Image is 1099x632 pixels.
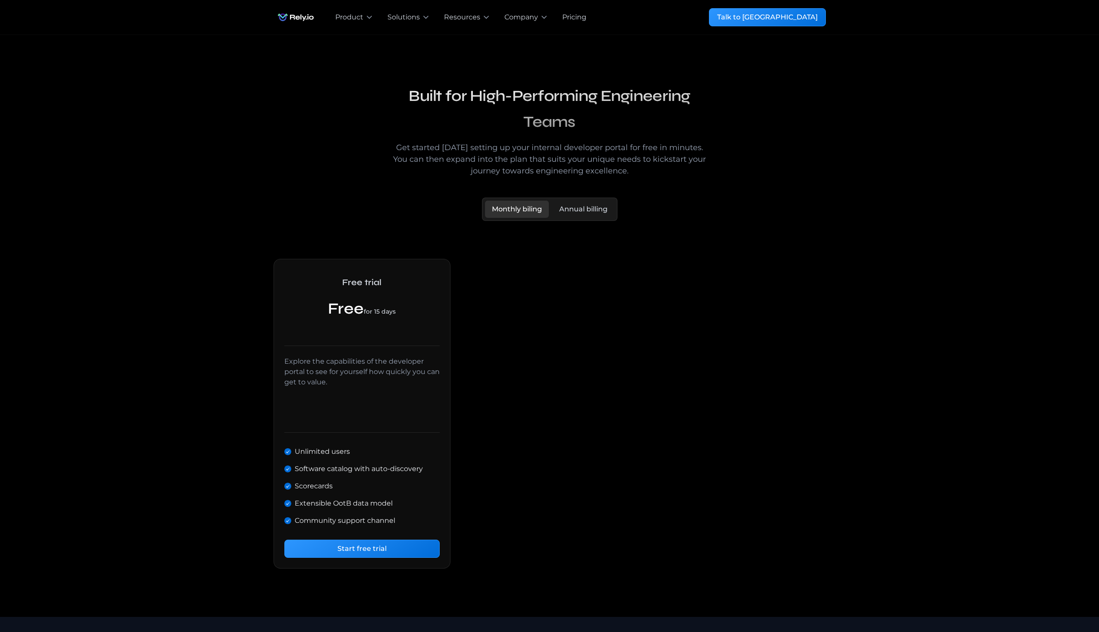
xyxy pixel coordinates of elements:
div: Scorecards [295,481,333,491]
img: Rely.io logo [274,9,318,26]
div: Unlimited users [295,446,350,457]
a: Talk to [GEOGRAPHIC_DATA] [709,8,826,26]
div: Talk to [GEOGRAPHIC_DATA] [717,12,818,22]
div: Annual billing [559,204,608,214]
div: Company [504,12,538,22]
a: Start free trial [284,540,440,558]
h2: Free trial [284,270,440,296]
h2: Built for High-Performing Engineering Teams [384,83,715,135]
div: Explore the capabilities of the developer portal to see for yourself how quickly you can get to v... [284,356,440,387]
div: Community support channel [295,516,395,526]
div: Solutions [387,12,420,22]
div: Resources [444,12,480,22]
a: Pricing [562,12,586,22]
div: Free [284,299,440,319]
div: Monthly biling [492,204,542,214]
div: Get started [DATE] setting up your internal developer portal for free in minutes. You can then ex... [384,142,715,177]
div: Extensible OotB data model [295,498,393,509]
div: Product [335,12,363,22]
span: for 15 days [364,308,396,315]
div: Software catalog with auto-discovery [295,464,423,474]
